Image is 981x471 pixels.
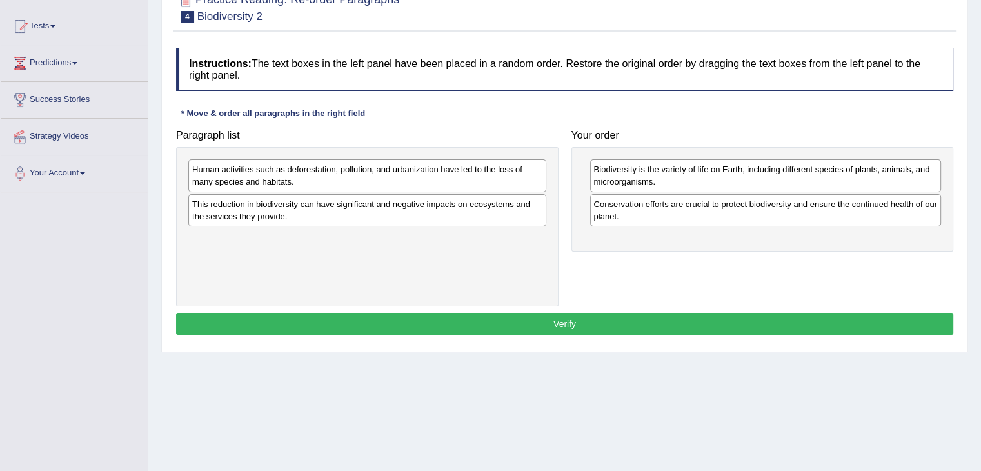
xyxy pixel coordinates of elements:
[1,8,148,41] a: Tests
[197,10,263,23] small: Biodiversity 2
[176,130,559,141] h4: Paragraph list
[176,48,953,91] h4: The text boxes in the left panel have been placed in a random order. Restore the original order b...
[1,119,148,151] a: Strategy Videos
[188,194,546,226] div: This reduction in biodiversity can have significant and negative impacts on ecosystems and the se...
[189,58,252,69] b: Instructions:
[188,159,546,192] div: Human activities such as deforestation, pollution, and urbanization have led to the loss of many ...
[1,45,148,77] a: Predictions
[571,130,954,141] h4: Your order
[176,107,370,119] div: * Move & order all paragraphs in the right field
[181,11,194,23] span: 4
[590,159,942,192] div: Biodiversity is the variety of life on Earth, including different species of plants, animals, and...
[1,82,148,114] a: Success Stories
[1,155,148,188] a: Your Account
[590,194,942,226] div: Conservation efforts are crucial to protect biodiversity and ensure the continued health of our p...
[176,313,953,335] button: Verify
